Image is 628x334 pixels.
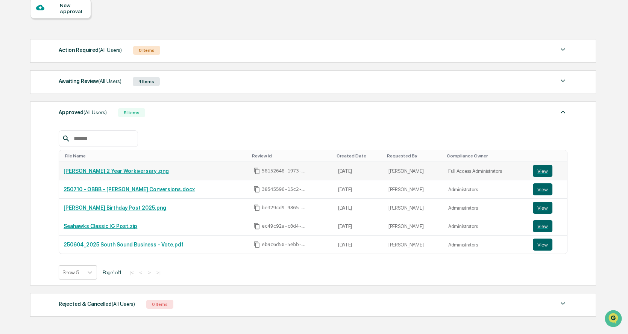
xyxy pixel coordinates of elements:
img: 1746055101610-c473b297-6a78-478c-a979-82029cc54cd1 [8,57,21,71]
span: Page 1 of 1 [103,269,121,275]
div: Awaiting Review [59,76,121,86]
div: Toggle SortBy [387,153,441,159]
a: View [533,183,563,195]
td: [DATE] [334,199,384,217]
span: 58152648-1973-4541-984b-9041ec2fcf73 [262,168,307,174]
td: [PERSON_NAME] [384,217,444,236]
div: Toggle SortBy [65,153,246,159]
input: Clear [20,34,124,42]
span: Copy Id [253,186,260,193]
div: 5 Items [118,108,145,117]
span: Data Lookup [15,109,47,116]
span: (All Users) [99,47,122,53]
td: [DATE] [334,180,384,199]
span: Copy Id [253,223,260,230]
td: Full Access Administrators [444,162,528,180]
button: < [137,269,144,276]
td: [DATE] [334,217,384,236]
a: 🗄️Attestations [52,92,96,105]
button: View [533,220,552,232]
a: 🖐️Preclearance [5,92,52,105]
span: 38545596-15c2-4037-b099-104aa03c20ed [262,186,307,192]
button: >| [154,269,163,276]
div: New Approval [60,2,85,14]
div: We're available if you need us! [26,65,95,71]
a: View [533,202,563,214]
a: View [533,220,563,232]
img: caret [558,107,567,116]
a: Powered byPylon [53,127,91,133]
td: [PERSON_NAME] [384,162,444,180]
td: [PERSON_NAME] [384,236,444,254]
a: View [533,239,563,251]
span: eb9c6d50-5ebb-4181-acd4-c1f49d143b8a [262,242,307,248]
span: be329cd9-9865-44b7-8c9d-95c563a336b4 [262,205,307,211]
div: Action Required [59,45,122,55]
a: Seahawks Classic IG Post.zip [64,223,137,229]
button: View [533,165,552,177]
span: (All Users) [98,78,121,84]
div: Start new chat [26,57,123,65]
td: Administrators [444,217,528,236]
a: View [533,165,563,177]
div: 🔎 [8,110,14,116]
button: > [146,269,153,276]
div: Toggle SortBy [447,153,525,159]
td: [PERSON_NAME] [384,199,444,217]
div: 0 Items [133,46,160,55]
button: View [533,202,552,214]
td: Administrators [444,180,528,199]
td: Administrators [444,236,528,254]
iframe: Open customer support [604,309,624,329]
a: [PERSON_NAME] Birthday Post 2025.png [64,205,166,211]
div: 0 Items [146,300,173,309]
img: caret [558,299,567,308]
div: Toggle SortBy [337,153,381,159]
div: Approved [59,107,107,117]
td: [DATE] [334,236,384,254]
span: (All Users) [83,109,107,115]
td: [DATE] [334,162,384,180]
button: View [533,183,552,195]
a: 🔎Data Lookup [5,106,50,119]
span: Copy Id [253,241,260,248]
span: Attestations [62,95,93,102]
div: 🖐️ [8,95,14,101]
button: |< [127,269,136,276]
a: [PERSON_NAME] 2 Year Workiversary .png [64,168,169,174]
div: Rejected & Cancelled [59,299,135,309]
td: [PERSON_NAME] [384,180,444,199]
div: Toggle SortBy [252,153,331,159]
span: (All Users) [112,301,135,307]
div: 🗄️ [55,95,61,101]
button: Start new chat [128,60,137,69]
span: Copy Id [253,204,260,211]
span: Copy Id [253,168,260,174]
a: 250710 - OBBB - [PERSON_NAME] Conversions.docx [64,186,195,192]
div: Toggle SortBy [534,153,564,159]
td: Administrators [444,199,528,217]
img: caret [558,45,567,54]
span: ec49c92a-c0d4-4517-81ec-f30fae8b836d [262,223,307,229]
button: View [533,239,552,251]
a: 250604_2025 South Sound Business - Vote.pdf [64,242,184,248]
img: caret [558,76,567,85]
div: 4 Items [133,77,160,86]
span: Preclearance [15,95,49,102]
span: Pylon [75,127,91,133]
p: How can we help? [8,16,137,28]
